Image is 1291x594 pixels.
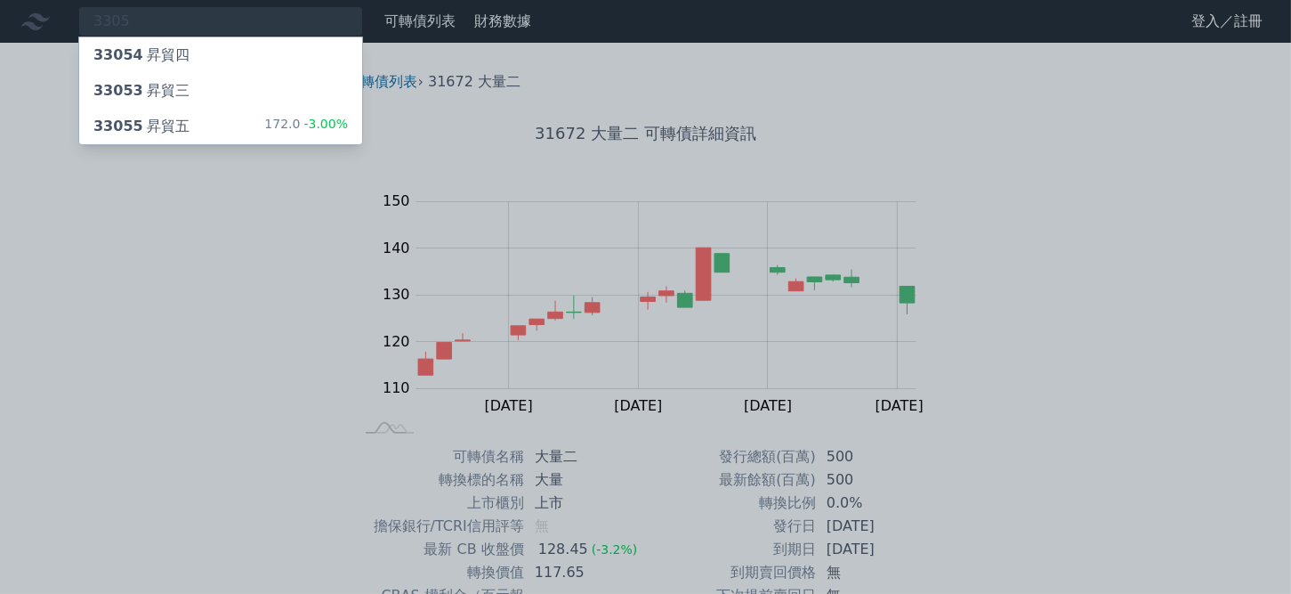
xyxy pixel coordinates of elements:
a: 33054昇貿四 [79,37,362,73]
span: 33053 [93,82,143,99]
div: 昇貿五 [93,116,190,137]
a: 33053昇貿三 [79,73,362,109]
a: 33055昇貿五 172.0-3.00% [79,109,362,144]
div: 昇貿四 [93,45,190,66]
div: 昇貿三 [93,80,190,102]
span: -3.00% [300,117,348,131]
span: 33055 [93,118,143,134]
div: 172.0 [264,116,348,137]
span: 33054 [93,46,143,63]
